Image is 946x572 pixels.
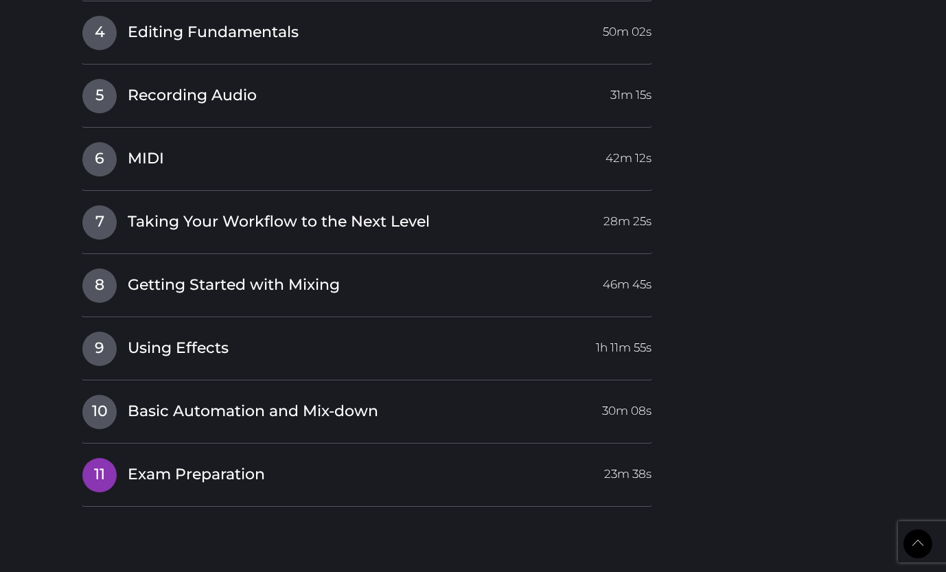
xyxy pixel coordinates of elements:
span: 8 [82,268,117,303]
a: 11Exam Preparation23m 38s [82,457,652,486]
a: 6MIDI42m 12s [82,141,652,170]
span: Getting Started with Mixing [128,275,340,296]
a: Back to Top [903,529,932,558]
span: 4 [82,16,117,50]
span: 1h 11m 55s [596,332,651,356]
a: 4Editing Fundamentals50m 02s [82,15,652,44]
span: 6 [82,142,117,176]
a: 9Using Effects1h 11m 55s [82,331,652,360]
span: 46m 45s [603,268,651,293]
span: 23m 38s [604,458,651,483]
span: Using Effects [128,338,229,359]
span: MIDI [128,148,164,170]
span: Exam Preparation [128,464,265,485]
span: 7 [82,205,117,240]
span: 30m 08s [602,395,651,420]
span: Taking Your Workflow to the Next Level [128,211,430,233]
span: 10 [82,395,117,429]
a: 7Taking Your Workflow to the Next Level28m 25s [82,205,652,233]
span: 11 [82,458,117,492]
span: 5 [82,79,117,113]
a: 10Basic Automation and Mix-down30m 08s [82,394,652,423]
span: 9 [82,332,117,366]
span: Basic Automation and Mix-down [128,401,378,422]
span: 42m 12s [605,142,651,167]
a: 5Recording Audio31m 15s [82,78,652,107]
span: 28m 25s [603,205,651,230]
span: 31m 15s [610,79,651,104]
span: Recording Audio [128,85,257,106]
a: 8Getting Started with Mixing46m 45s [82,268,652,297]
span: Editing Fundamentals [128,22,299,43]
span: 50m 02s [603,16,651,41]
